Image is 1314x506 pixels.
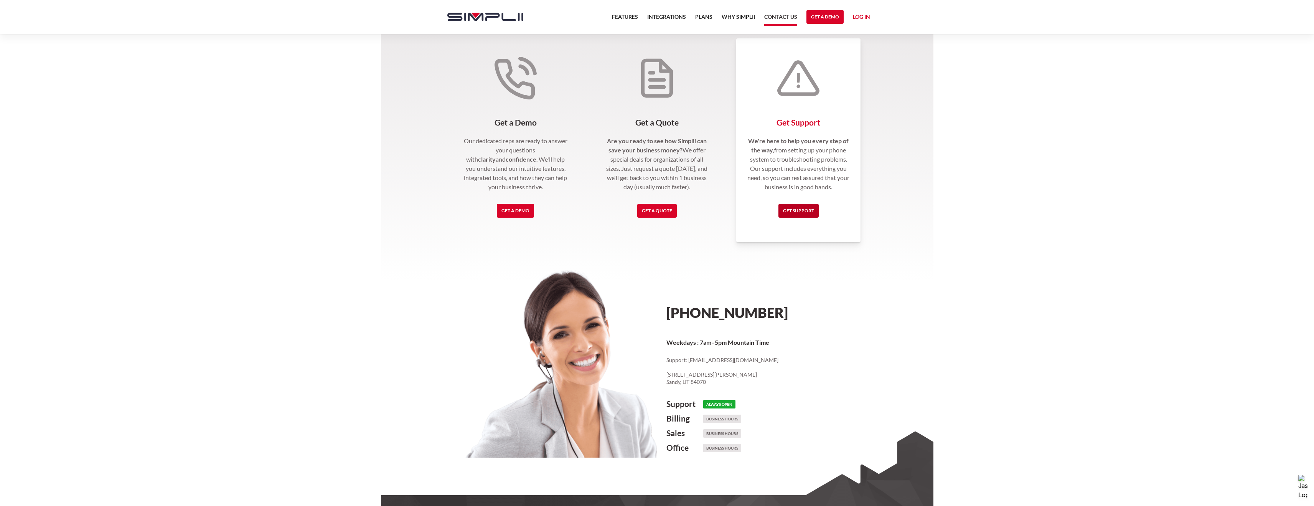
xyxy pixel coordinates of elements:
p: Support: [EMAIL_ADDRESS][DOMAIN_NAME] ‍ [STREET_ADDRESS][PERSON_NAME] Sandy, UT 84070 [666,356,875,386]
h4: Billing [666,414,703,423]
strong: confidence [506,155,536,163]
h6: Business Hours [703,415,741,423]
h4: Office [666,443,703,452]
h6: Business Hours [703,444,741,452]
a: Get a Quote [637,204,677,218]
h6: Always Open [703,400,735,408]
img: Simplii [447,13,523,21]
strong: clarity [478,155,496,163]
p: We offer special deals for organizations of all sizes. Just request a quote [DATE], and we'll get... [604,136,710,192]
p: Our dedicated reps are ready to answer your questions with and . We'll help you understand our in... [463,136,569,192]
p: from setting up your phone system to troubleshooting problems. Our support includes everything yo... [745,136,852,192]
strong: We're here to help you every step of the way, [748,137,849,154]
a: Plans [695,12,712,26]
a: Why Simplii [722,12,755,26]
h4: Get a Demo [463,118,569,127]
a: [PHONE_NUMBER] [666,304,788,321]
a: Log in [853,12,870,24]
a: Get a Demo [497,204,534,218]
h4: Get Support [745,118,852,127]
h4: Support [666,399,703,408]
a: Integrations [647,12,686,26]
a: Get a Demo [806,10,844,24]
strong: Weekdays : 7am–5pm Mountain Time [666,339,769,346]
h4: Get a Quote [604,118,710,127]
h4: Sales [666,428,703,438]
a: Get Support [778,204,819,218]
h6: Business Hours [703,429,741,438]
a: Contact US [764,12,797,26]
a: Features [612,12,638,26]
strong: Are you ready to see how Simplii can save your business money? [607,137,707,154]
